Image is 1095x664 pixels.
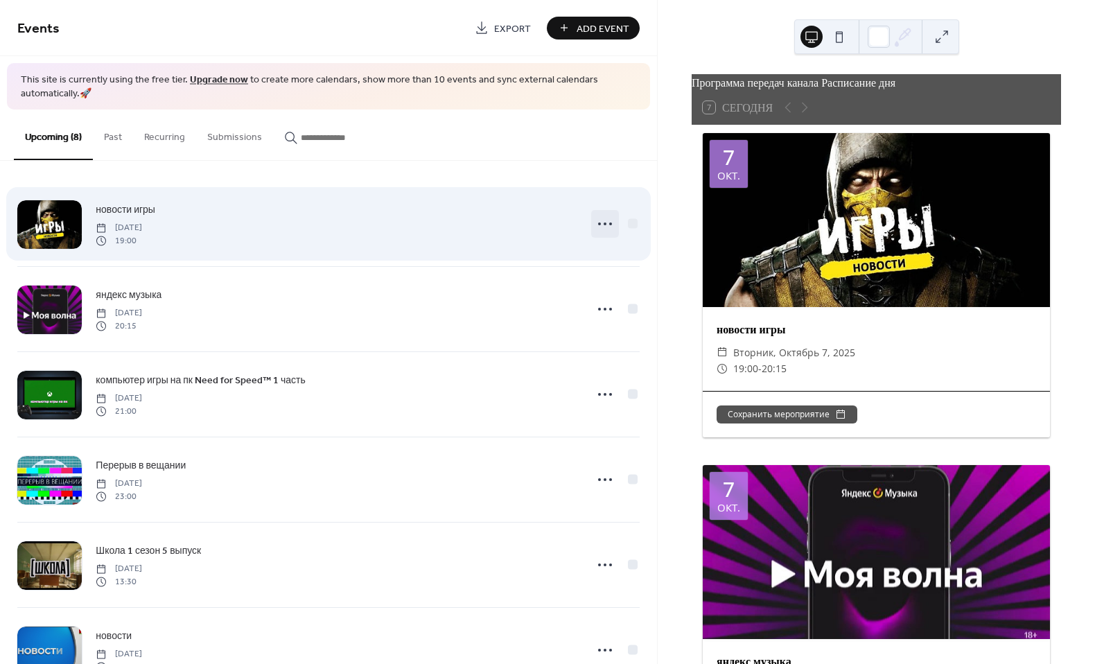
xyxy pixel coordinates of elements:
[96,457,186,473] a: Перерыв в вещании
[133,110,196,159] button: Recurring
[190,71,248,89] a: Upgrade now
[96,288,161,303] span: яндекс музыка
[692,74,1061,91] div: Программа передач канала Расписание дня
[96,575,142,588] span: 13:30
[96,202,155,218] a: новости игры
[733,360,758,377] span: 19:00
[577,21,629,36] span: Add Event
[96,478,142,490] span: [DATE]
[96,563,142,575] span: [DATE]
[21,73,636,101] span: This site is currently using the free tier. to create more calendars, show more than 10 events an...
[96,490,142,503] span: 23:00
[96,287,161,303] a: яндекс музыка
[96,459,186,473] span: Перерыв в вещании
[723,147,735,168] div: 7
[93,110,133,159] button: Past
[96,544,201,559] span: Школа 1 сезон 5 выпуск
[96,374,305,388] span: компьютер игры на пк Need for Speed™ 1 часть
[96,392,142,405] span: [DATE]
[758,360,762,377] span: -
[96,629,132,644] span: новости
[196,110,273,159] button: Submissions
[717,405,857,423] button: Сохранить мероприятие
[96,203,155,218] span: новости игры
[762,360,787,377] span: 20:15
[717,360,728,377] div: ​
[717,171,740,181] div: окт.
[703,321,1050,338] div: новости игры
[14,110,93,160] button: Upcoming (8)
[96,543,201,559] a: Школа 1 сезон 5 выпуск
[547,17,640,40] button: Add Event
[96,222,142,234] span: [DATE]
[723,479,735,500] div: 7
[96,372,305,388] a: компьютер игры на пк Need for Speed™ 1 часть
[733,344,855,361] span: вторник, октябрь 7, 2025
[96,234,142,247] span: 19:00
[96,307,142,320] span: [DATE]
[717,344,728,361] div: ​
[17,15,60,42] span: Events
[96,628,132,644] a: новости
[96,320,142,332] span: 20:15
[464,17,541,40] a: Export
[717,503,740,513] div: окт.
[494,21,531,36] span: Export
[96,648,142,661] span: [DATE]
[96,405,142,417] span: 21:00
